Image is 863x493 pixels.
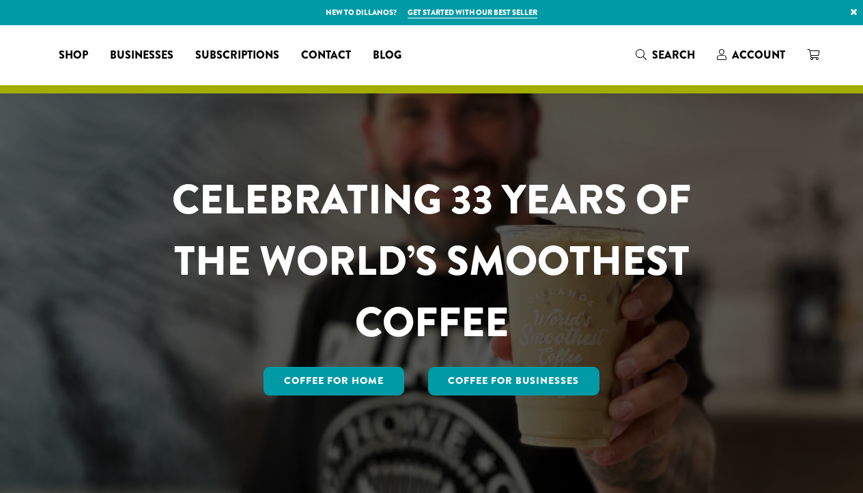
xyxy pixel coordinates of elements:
h1: CELEBRATING 33 YEARS OF THE WORLD’S SMOOTHEST COFFEE [132,169,731,353]
span: Blog [373,47,401,64]
a: Shop [48,44,99,66]
a: Get started with our best seller [408,7,537,18]
a: Coffee for Home [264,367,404,395]
span: Account [732,47,785,63]
a: Coffee For Businesses [428,367,600,395]
span: Contact [301,47,351,64]
span: Search [652,47,695,63]
span: Subscriptions [195,47,279,64]
span: Shop [59,47,88,64]
span: Businesses [110,47,173,64]
a: Search [625,44,706,66]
